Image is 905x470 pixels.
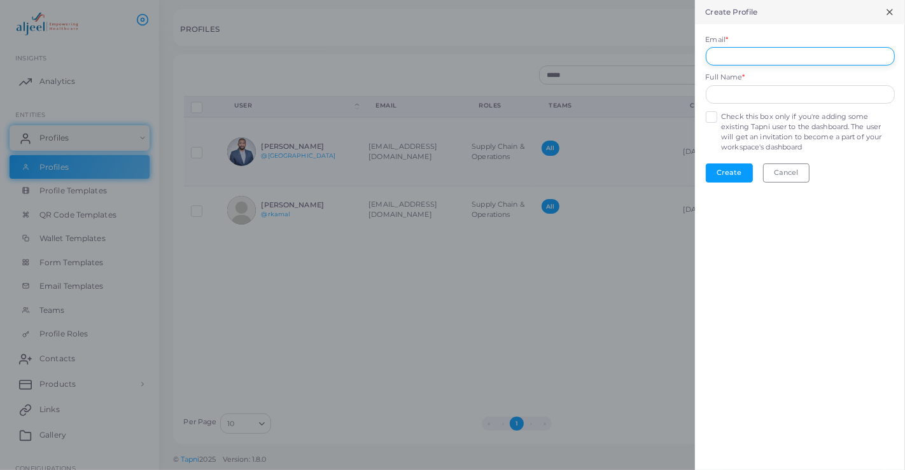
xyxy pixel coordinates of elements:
[706,73,745,83] label: Full Name
[706,8,758,17] h5: Create Profile
[706,163,753,183] button: Create
[721,112,894,153] label: Check this box only if you're adding some existing Tapni user to the dashboard. The user will get...
[763,163,810,183] button: Cancel
[706,35,729,45] label: Email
